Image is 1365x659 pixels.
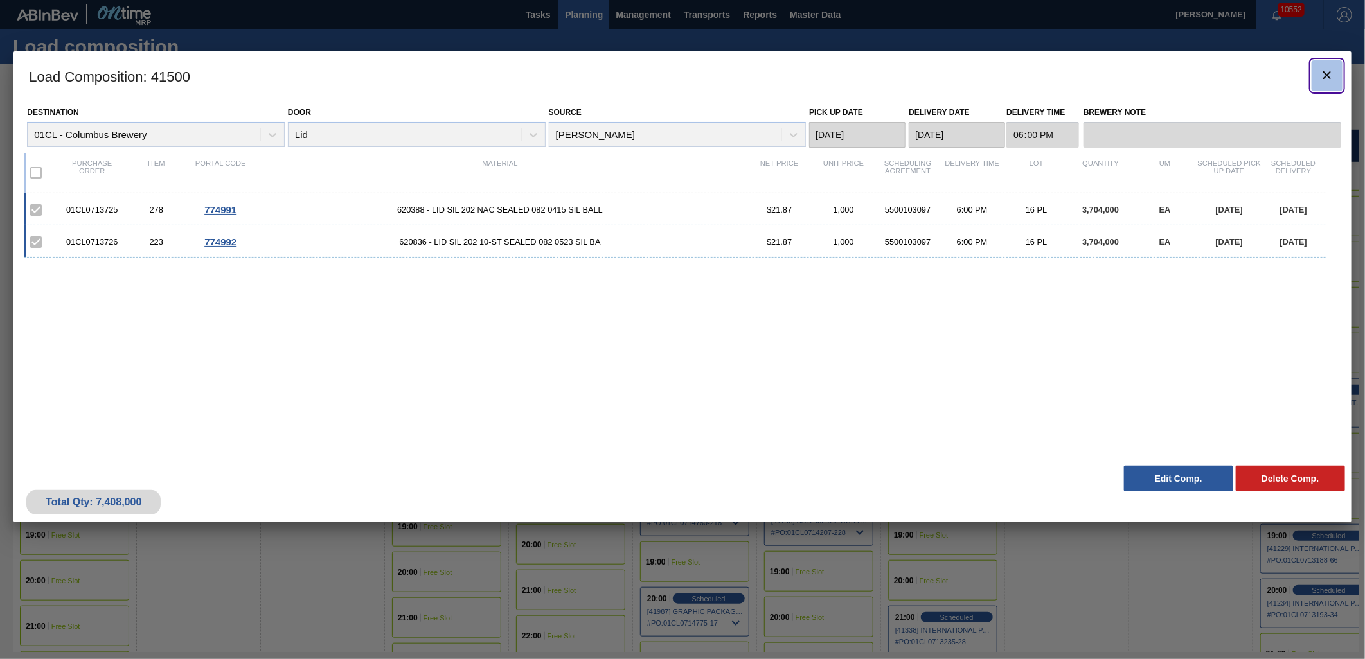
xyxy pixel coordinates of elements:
[1084,103,1341,122] label: Brewery Note
[1004,237,1069,247] div: 16 PL
[1133,159,1197,186] div: UM
[1069,159,1133,186] div: Quantity
[812,237,876,247] div: 1,000
[1159,237,1171,247] span: EA
[27,108,78,117] label: Destination
[60,159,124,186] div: Purchase order
[1082,237,1119,247] span: 3,704,000
[13,51,1352,100] h3: Load Composition : 41500
[188,236,253,247] div: Go to Order
[1280,237,1307,247] span: [DATE]
[876,159,940,186] div: Scheduling Agreement
[253,159,747,186] div: Material
[747,237,812,247] div: $21.87
[1216,205,1243,215] span: [DATE]
[124,159,188,186] div: Item
[1004,205,1069,215] div: 16 PL
[747,205,812,215] div: $21.87
[1197,159,1262,186] div: Scheduled Pick up Date
[1262,159,1326,186] div: Scheduled Delivery
[36,496,151,508] div: Total Qty: 7,408,000
[809,122,906,148] input: mm/dd/yyyy
[812,205,876,215] div: 1,000
[1124,466,1233,491] button: Edit Comp.
[747,159,812,186] div: Net Price
[812,159,876,186] div: Unit Price
[1159,205,1171,215] span: EA
[1236,466,1345,491] button: Delete Comp.
[809,108,863,117] label: Pick up Date
[876,237,940,247] div: 5500103097
[188,159,253,186] div: Portal code
[909,122,1005,148] input: mm/dd/yyyy
[549,108,582,117] label: Source
[60,205,124,215] div: 01CL0713725
[253,237,747,247] span: 620836 - LID SIL 202 10-ST SEALED 082 0523 SIL BA
[288,108,311,117] label: Door
[1004,159,1069,186] div: Lot
[188,204,253,215] div: Go to Order
[253,205,747,215] span: 620388 - LID SIL 202 NAC SEALED 082 0415 SIL BALL
[1216,237,1243,247] span: [DATE]
[940,159,1004,186] div: Delivery Time
[940,237,1004,247] div: 6:00 PM
[204,236,236,247] span: 774992
[909,108,969,117] label: Delivery Date
[1006,103,1079,122] label: Delivery Time
[124,237,188,247] div: 223
[124,205,188,215] div: 278
[1082,205,1119,215] span: 3,704,000
[60,237,124,247] div: 01CL0713726
[1280,205,1307,215] span: [DATE]
[940,205,1004,215] div: 6:00 PM
[204,204,236,215] span: 774991
[876,205,940,215] div: 5500103097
